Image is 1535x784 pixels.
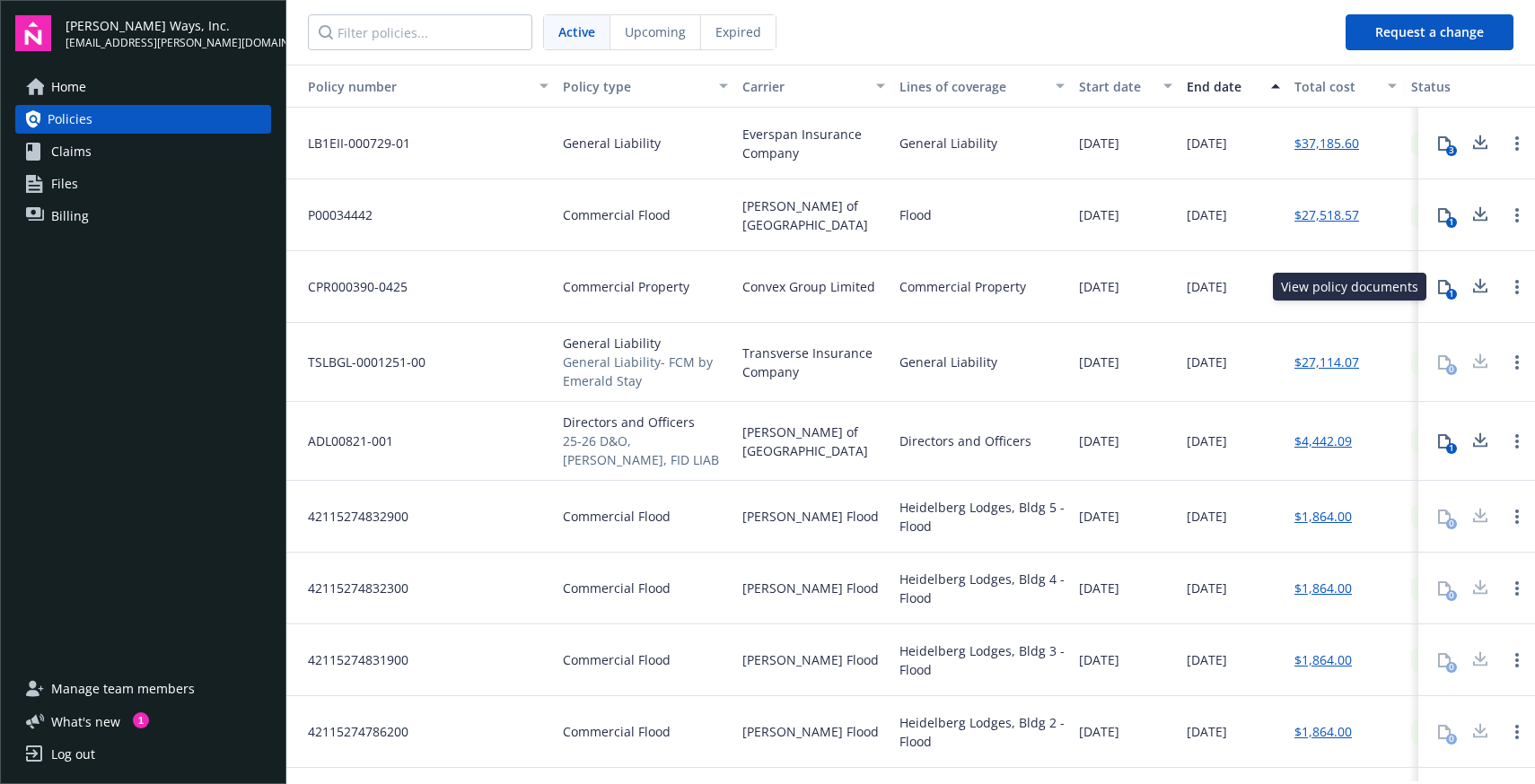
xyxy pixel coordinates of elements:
[1294,507,1352,526] a: $1,864.00
[1079,77,1153,96] div: Start date
[15,73,271,101] a: Home
[1079,205,1119,224] span: [DATE]
[892,65,1072,108] button: Lines of coverage
[294,650,408,669] span: 42115274831900
[742,422,885,460] span: [PERSON_NAME] of [GEOGRAPHIC_DATA]
[899,431,1031,450] div: Directors and Officers
[1187,722,1227,741] span: [DATE]
[1079,507,1119,526] span: [DATE]
[1187,134,1227,152] span: [DATE]
[51,740,95,769] div: Log out
[1187,205,1227,224] span: [DATE]
[15,105,271,134] a: Policies
[1446,289,1457,300] div: 1
[15,170,271,198] a: Files
[1506,721,1528,743] a: Open options
[1506,649,1528,671] a: Open options
[1294,722,1352,741] a: $1,864.00
[51,712,120,731] span: What ' s new
[1506,352,1528,373] a: Open options
[556,65,735,108] button: Policy type
[899,498,1065,536] div: Heidelberg Lodges, Bldg 5 - Flood
[1079,722,1119,741] span: [DATE]
[558,22,595,41] span: Active
[1506,431,1528,452] a: Open options
[1187,353,1227,371] span: [DATE]
[899,277,1026,296] div: Commercial Property
[742,125,885,162] span: Everspan Insurance Company
[715,22,761,41] span: Expired
[742,344,885,381] span: Transverse Insurance Company
[899,713,1065,751] div: Heidelberg Lodges, Bldg 2 - Flood
[563,431,728,469] span: 25-26 D&O, [PERSON_NAME], FID LIAB
[15,202,271,231] a: Billing
[1446,145,1457,156] div: 3
[294,205,373,224] span: P00034442
[51,137,92,166] span: Claims
[1446,217,1457,228] div: 1
[133,712,149,728] div: 1
[294,431,393,450] span: ADL00821-001
[742,77,865,96] div: Carrier
[15,712,149,731] button: What's new1
[899,641,1065,679] div: Heidelberg Lodges, Bldg 3 - Flood
[563,507,671,526] span: Commercial Flood
[899,353,997,371] div: General Liability
[1079,579,1119,597] span: [DATE]
[1346,14,1513,50] button: Request a change
[1079,650,1119,669] span: [DATE]
[899,77,1045,96] div: Lines of coverage
[563,334,728,353] span: General Liability
[1187,650,1227,669] span: [DATE]
[51,202,89,231] span: Billing
[15,137,271,166] a: Claims
[15,15,51,51] img: navigator-logo.svg
[1294,353,1359,371] a: $27,114.07
[15,675,271,703] a: Manage team members
[1294,650,1352,669] a: $1,864.00
[1187,507,1227,526] span: [DATE]
[1294,579,1352,597] a: $1,864.00
[294,579,408,597] span: 42115274832300
[742,277,875,296] span: Convex Group Limited
[1079,353,1119,371] span: [DATE]
[735,65,892,108] button: Carrier
[1506,276,1528,298] a: Open options
[1187,77,1260,96] div: End date
[1079,277,1119,296] span: [DATE]
[1506,133,1528,154] a: Open options
[899,134,997,152] div: General Liability
[1180,65,1287,108] button: End date
[1079,134,1119,152] span: [DATE]
[563,650,671,669] span: Commercial Flood
[563,277,689,296] span: Commercial Property
[742,507,879,526] span: [PERSON_NAME] Flood
[1294,205,1359,224] a: $27,518.57
[563,413,728,431] span: Directors and Officers
[742,722,879,741] span: [PERSON_NAME] Flood
[742,579,879,597] span: [PERSON_NAME] Flood
[1506,578,1528,599] a: Open options
[1187,277,1227,296] span: [DATE]
[51,675,195,703] span: Manage team members
[51,170,78,198] span: Files
[742,196,885,234] span: [PERSON_NAME] of [GEOGRAPHIC_DATA]
[1294,77,1377,96] div: Total cost
[1411,77,1531,96] div: Status
[899,570,1065,607] div: Heidelberg Lodges, Bldg 4 - Flood
[563,134,661,152] span: General Liability
[48,105,92,134] span: Policies
[625,22,686,41] span: Upcoming
[1273,273,1426,301] div: View policy documents
[1426,126,1462,161] button: 3
[294,277,408,296] span: CPR000390-0425
[563,722,671,741] span: Commercial Flood
[1294,134,1359,152] a: $37,185.60
[1506,205,1528,226] a: Open options
[1446,443,1457,454] div: 1
[899,205,932,224] div: Flood
[66,15,271,51] button: [PERSON_NAME] Ways, Inc.[EMAIL_ADDRESS][PERSON_NAME][DOMAIN_NAME]
[1506,506,1528,527] a: Open options
[563,579,671,597] span: Commercial Flood
[294,134,410,152] span: LB1EII-000729-01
